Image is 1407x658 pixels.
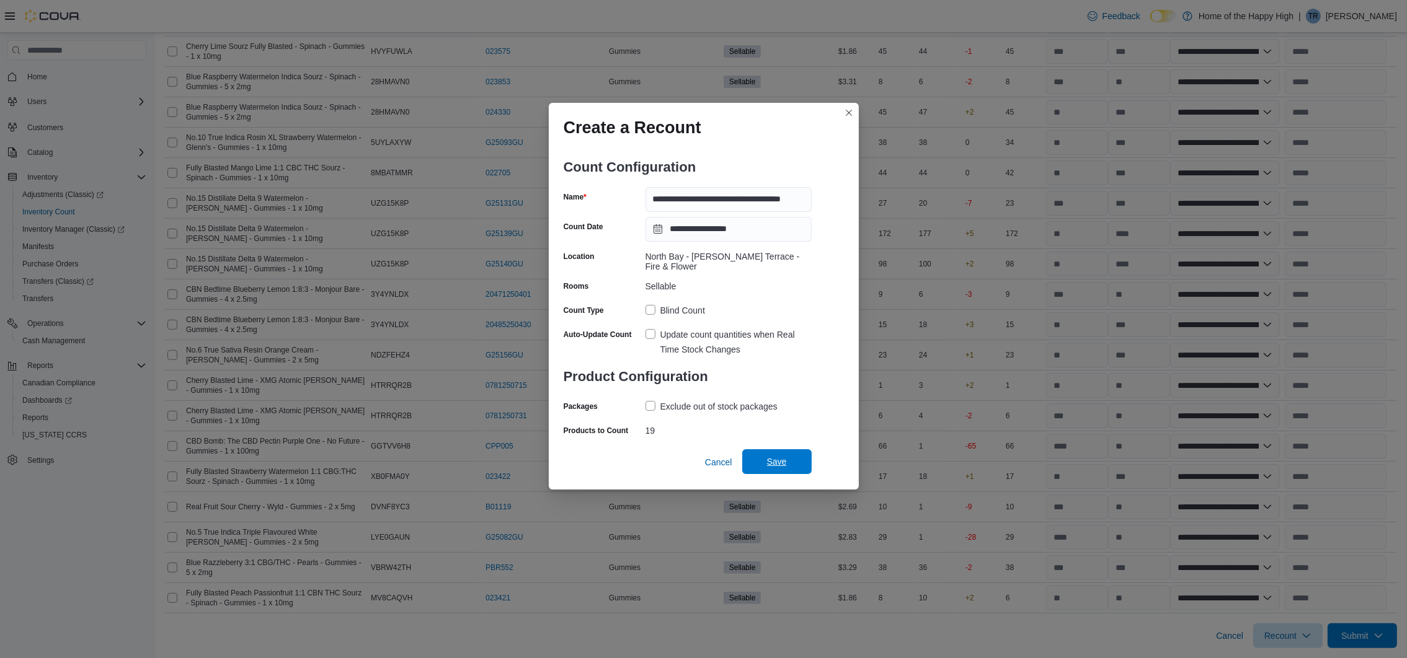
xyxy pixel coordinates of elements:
[767,455,787,468] span: Save
[700,450,737,475] button: Cancel
[564,357,812,397] h3: Product Configuration
[564,118,701,138] h1: Create a Recount
[564,222,603,232] label: Count Date
[564,305,604,315] label: Count Type
[564,252,595,261] label: Location
[646,247,812,271] div: North Bay - [PERSON_NAME] Terrace - Fire & Flower
[660,399,778,414] div: Exclude out of stock packages
[705,456,732,468] span: Cancel
[564,401,598,411] label: Packages
[660,327,812,357] div: Update count quantities when Real Time Stock Changes
[564,330,632,340] label: Auto-Update Count
[742,449,812,474] button: Save
[841,105,856,120] button: Closes this modal window
[564,192,587,202] label: Name
[564,426,629,436] label: Products to Count
[646,276,812,291] div: Sellable
[660,303,705,318] div: Blind Count
[564,281,589,291] label: Rooms
[646,421,812,436] div: 19
[646,217,812,242] input: Press the down key to open a popover containing a calendar.
[564,147,812,187] h3: Count Configuration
